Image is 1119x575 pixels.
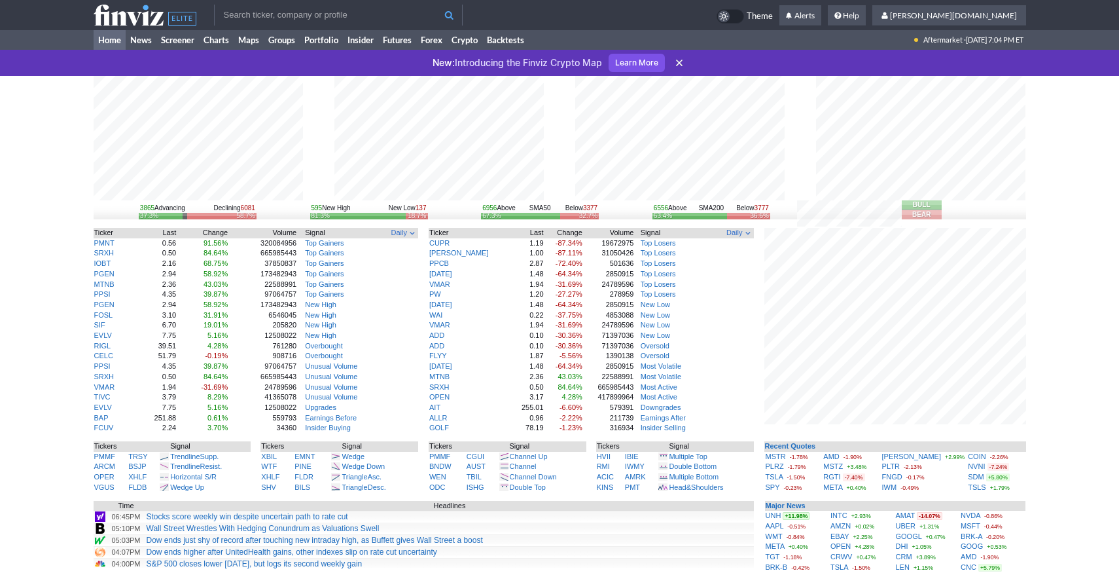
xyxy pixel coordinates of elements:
[368,473,382,481] span: Asc.
[669,483,723,491] a: Head&Shoulders
[147,536,483,545] a: Dow ends just shy of record after touching new intraday high, as Buffett gives Wall Street a boost
[766,563,788,571] a: BRK-B
[228,331,297,341] td: 12508022
[736,204,769,213] div: Below
[597,483,614,491] a: KINS
[147,547,437,557] a: Dow ends higher after UnitedHealth gains, other indexes slip on rate cut uncertainty
[482,204,497,212] span: 6956
[140,204,154,212] span: 3865
[429,403,440,411] a: AIT
[961,553,976,561] a: AMD
[311,213,330,219] div: 81.3%
[429,239,450,247] a: CUPR
[765,442,816,450] a: Recent Quotes
[305,259,344,267] a: Top Gainers
[556,311,582,319] span: -37.75%
[342,453,364,460] a: Wedge
[823,473,840,481] a: RGTI
[750,213,768,219] div: 36.6%
[583,259,635,269] td: 501636
[147,512,348,521] a: Stocks score weekly win despite uncertain path to rate cut
[565,204,598,213] div: Below
[583,300,635,310] td: 2850915
[961,522,980,530] a: MSFT
[583,248,635,259] td: 31050426
[717,9,773,24] a: Theme
[510,483,546,491] a: Double Top
[830,542,851,550] a: OPEN
[429,342,444,350] a: ADD
[429,311,442,319] a: WAI
[641,403,681,411] a: Downgrades
[830,553,852,561] a: CRWV
[896,553,912,561] a: CRM
[652,204,770,213] div: SMA200
[669,473,719,481] a: Multiple Bottom
[94,311,113,319] a: FOSL
[641,342,669,350] a: Oversold
[134,228,177,238] th: Last
[597,462,610,470] a: RMI
[823,483,842,491] a: META
[556,280,582,288] span: -31.69%
[305,403,336,411] a: Upgrades
[204,321,228,329] span: 19.01%
[228,320,297,331] td: 205820
[641,414,686,422] a: Earnings After
[147,524,380,533] a: Wall Street Wrestles With Hedging Conundrum as Valuations Swell
[654,204,687,213] div: Above
[583,204,597,212] span: 3377
[556,321,582,329] span: -31.69%
[94,473,115,481] a: OPER
[204,249,228,257] span: 84.64%
[94,403,112,411] a: EVLV
[311,204,323,212] span: 595
[234,30,264,50] a: Maps
[968,453,986,460] a: COIN
[134,331,177,341] td: 7.75
[128,462,147,470] a: BSJP
[228,310,297,321] td: 6546045
[134,300,177,310] td: 2.94
[830,532,849,540] a: EBAY
[669,453,707,460] a: Multiple Top
[512,310,544,321] td: 0.22
[94,290,111,298] a: PPSI
[305,352,342,360] a: Overbought
[482,30,529,50] a: Backtests
[830,522,851,530] a: AMZN
[261,483,276,491] a: SHV
[641,249,676,257] a: Top Losers
[94,373,115,380] a: SRXH
[447,30,482,50] a: Crypto
[726,228,742,238] span: Daily
[512,248,544,259] td: 1.00
[512,269,544,280] td: 1.48
[94,239,115,247] a: PMNT
[305,290,344,298] a: Top Gainers
[305,414,357,422] a: Earnings Before
[961,532,982,540] a: BRK-A
[228,280,297,290] td: 22588991
[556,301,582,308] span: -64.34%
[342,473,382,481] a: TriangleAsc.
[823,453,839,460] a: AMD
[429,290,441,298] a: PW
[429,373,450,380] a: MTNB
[641,301,670,308] a: New Low
[94,453,115,460] a: PMMF
[94,383,115,391] a: VMAR
[294,483,310,491] a: BILS
[556,249,582,257] span: -87.11%
[140,204,185,213] div: Advancing
[128,453,147,460] a: TRSY
[305,373,357,380] a: Unusual Volume
[641,228,661,238] span: Signal
[305,301,336,308] a: New High
[641,373,681,380] a: Most Volatile
[641,424,686,432] a: Insider Selling
[467,483,484,491] a: ISHG
[128,483,147,491] a: FLDB
[204,259,228,267] span: 68.75%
